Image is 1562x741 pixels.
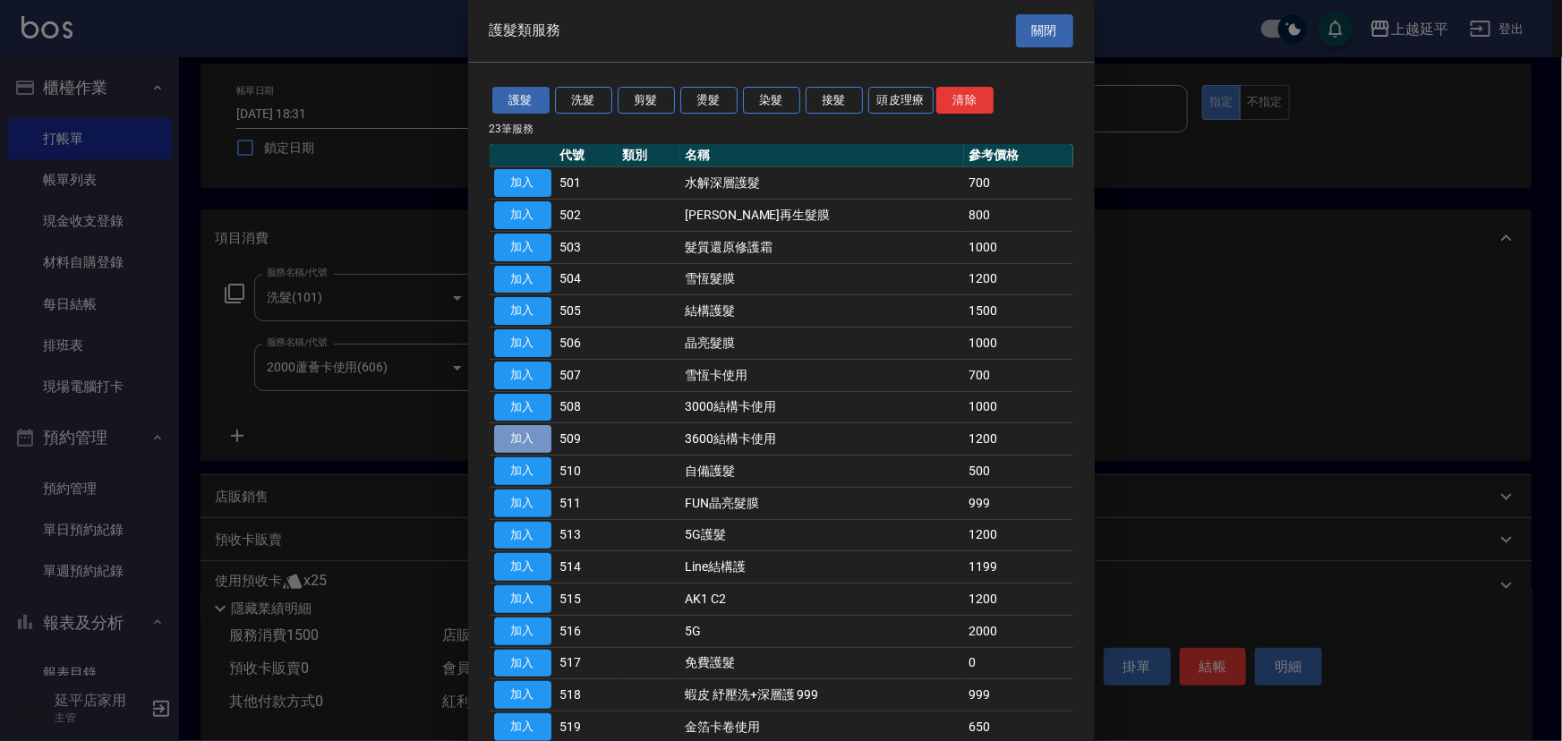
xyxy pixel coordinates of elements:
td: 1000 [964,231,1072,263]
button: 加入 [494,362,551,389]
td: 501 [556,167,619,200]
span: 護髮類服務 [490,21,561,39]
button: 加入 [494,394,551,422]
td: 999 [964,679,1072,711]
td: 502 [556,200,619,232]
td: 508 [556,391,619,423]
td: 蝦皮 紓壓洗+深層護 999 [680,679,964,711]
button: 護髮 [492,87,550,115]
td: 水解深層護髮 [680,167,964,200]
td: 結構護髮 [680,295,964,328]
th: 參考價格 [964,144,1072,167]
button: 燙髮 [680,87,738,115]
td: 5G [680,615,964,647]
td: 518 [556,679,619,711]
td: 雪恆卡使用 [680,359,964,391]
button: 加入 [494,553,551,581]
button: 頭皮理療 [868,87,935,115]
th: 類別 [618,144,680,167]
td: 700 [964,359,1072,391]
td: Line結構護 [680,551,964,583]
td: 免費護髮 [680,647,964,679]
button: 染髮 [743,87,800,115]
td: 1200 [964,423,1072,456]
button: 關閉 [1016,14,1073,47]
p: 23 筆服務 [490,121,1073,137]
td: 1199 [964,551,1072,583]
td: 513 [556,519,619,551]
button: 加入 [494,329,551,357]
button: 洗髮 [555,87,612,115]
td: 515 [556,583,619,616]
button: 加入 [494,650,551,677]
td: 504 [556,263,619,295]
td: AK1 C2 [680,583,964,616]
td: 髮質還原修護霜 [680,231,964,263]
td: 2000 [964,615,1072,647]
th: 代號 [556,144,619,167]
td: 1200 [964,519,1072,551]
td: 517 [556,647,619,679]
button: 加入 [494,297,551,325]
td: 自備護髮 [680,456,964,488]
button: 加入 [494,201,551,229]
td: 510 [556,456,619,488]
td: 999 [964,487,1072,519]
button: 加入 [494,457,551,485]
td: 700 [964,167,1072,200]
td: [PERSON_NAME]再生髮膜 [680,200,964,232]
td: 1000 [964,391,1072,423]
td: 511 [556,487,619,519]
button: 剪髮 [618,87,675,115]
td: 1200 [964,263,1072,295]
td: 1500 [964,295,1072,328]
td: FUN晶亮髮膜 [680,487,964,519]
button: 加入 [494,490,551,517]
td: 509 [556,423,619,456]
button: 加入 [494,585,551,613]
button: 清除 [936,87,994,115]
button: 加入 [494,425,551,453]
button: 加入 [494,266,551,294]
td: 516 [556,615,619,647]
td: 507 [556,359,619,391]
td: 1000 [964,328,1072,360]
button: 加入 [494,681,551,709]
button: 加入 [494,713,551,741]
td: 3000結構卡使用 [680,391,964,423]
th: 名稱 [680,144,964,167]
button: 加入 [494,234,551,261]
td: 雪恆髮膜 [680,263,964,295]
td: 0 [964,647,1072,679]
button: 接髮 [806,87,863,115]
td: 506 [556,328,619,360]
td: 505 [556,295,619,328]
td: 800 [964,200,1072,232]
td: 514 [556,551,619,583]
td: 晶亮髮膜 [680,328,964,360]
button: 加入 [494,169,551,197]
button: 加入 [494,617,551,645]
td: 1200 [964,583,1072,616]
td: 500 [964,456,1072,488]
td: 3600結構卡使用 [680,423,964,456]
button: 加入 [494,522,551,549]
td: 503 [556,231,619,263]
td: 5G護髮 [680,519,964,551]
